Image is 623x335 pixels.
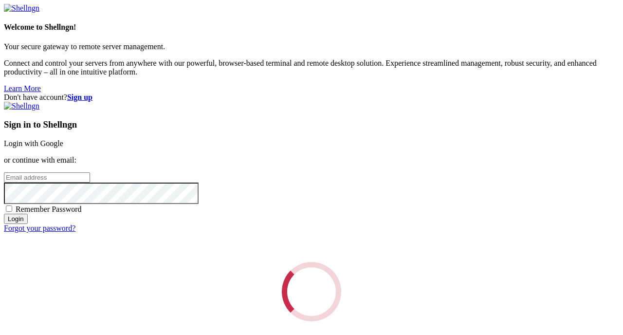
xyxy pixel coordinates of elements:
[4,42,619,51] p: Your secure gateway to remote server management.
[4,224,75,232] a: Forgot your password?
[4,156,619,165] p: or continue with email:
[277,257,347,327] div: Loading...
[4,4,39,13] img: Shellngn
[4,172,90,183] input: Email address
[16,205,82,213] span: Remember Password
[4,139,63,148] a: Login with Google
[6,205,12,212] input: Remember Password
[4,84,41,93] a: Learn More
[4,102,39,111] img: Shellngn
[4,119,619,130] h3: Sign in to Shellngn
[4,93,619,102] div: Don't have account?
[67,93,92,101] a: Sign up
[4,214,28,224] input: Login
[4,59,619,76] p: Connect and control your servers from anywhere with our powerful, browser-based terminal and remo...
[4,23,619,32] h4: Welcome to Shellngn!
